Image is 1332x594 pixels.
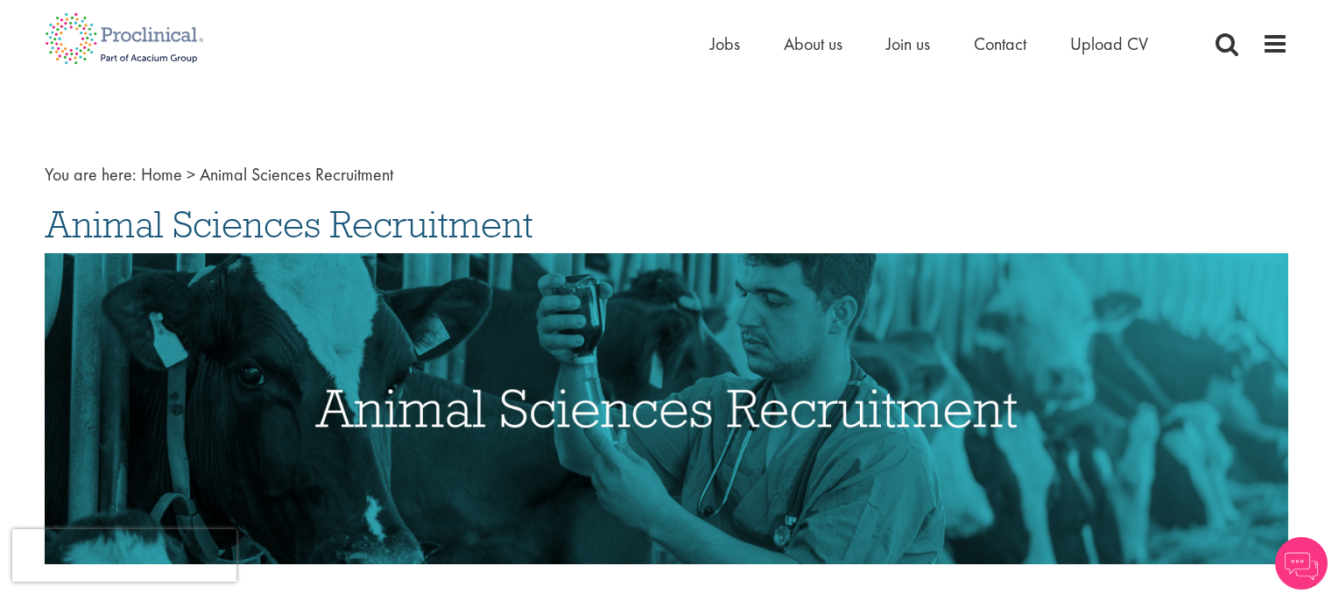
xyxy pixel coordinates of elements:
img: Chatbot [1275,537,1328,590]
span: You are here: [45,163,137,186]
a: Contact [974,32,1026,55]
a: Join us [886,32,930,55]
iframe: reCAPTCHA [12,529,236,582]
a: About us [784,32,842,55]
span: Animal Sciences Recruitment [200,163,393,186]
span: Animal Sciences Recruitment [45,201,533,248]
span: > [187,163,195,186]
a: breadcrumb link [141,163,182,186]
a: Upload CV [1070,32,1148,55]
a: Jobs [710,32,740,55]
